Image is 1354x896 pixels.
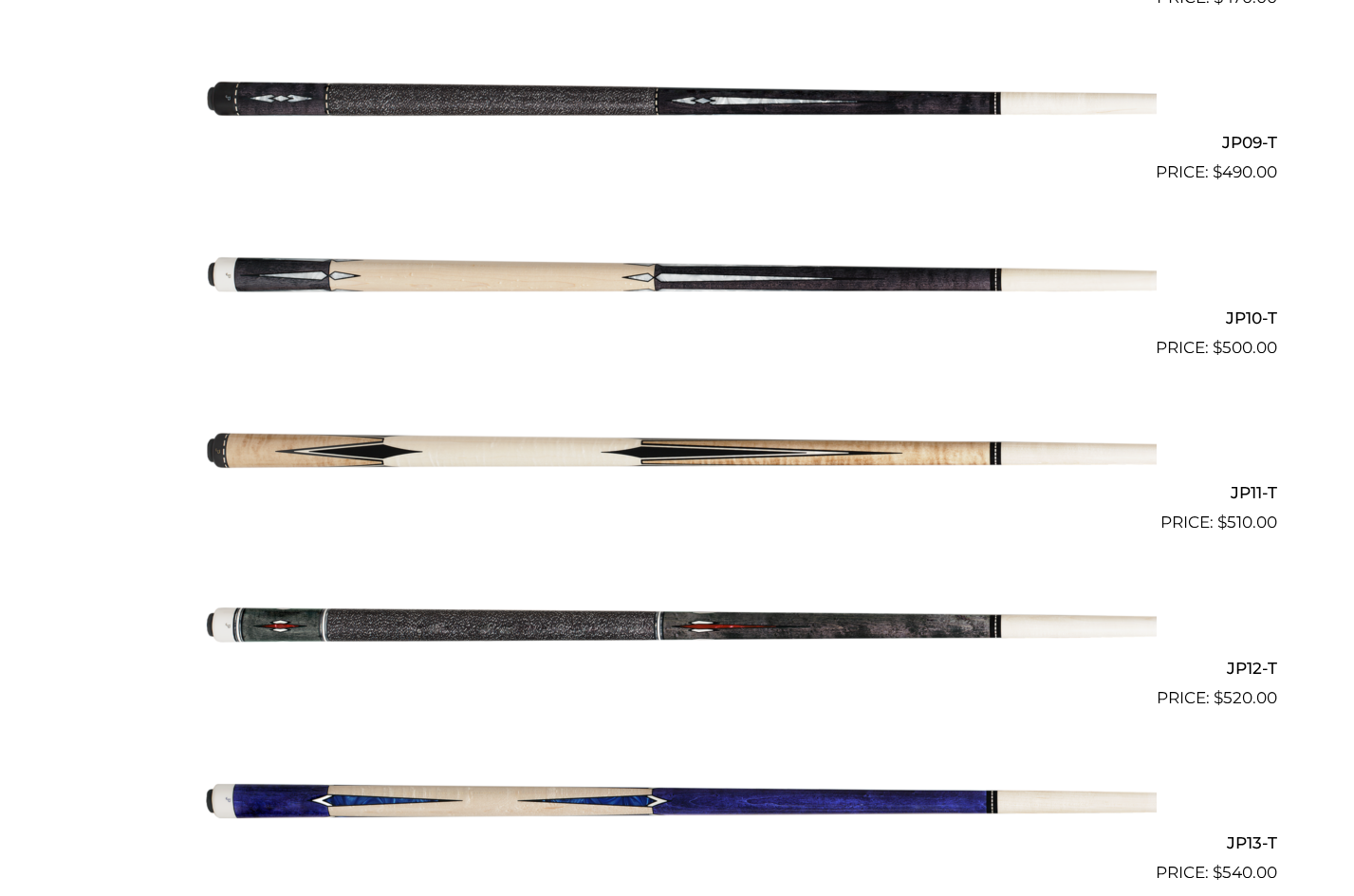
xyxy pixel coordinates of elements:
img: JP12-T [198,543,1157,702]
bdi: 540.00 [1213,863,1277,882]
span: $ [1213,863,1222,882]
img: JP09-T [198,18,1157,177]
img: JP13-T [198,719,1157,878]
a: JP13-T $540.00 [78,719,1277,886]
bdi: 500.00 [1213,338,1277,357]
a: JP10-T $500.00 [78,193,1277,360]
a: JP12-T $520.00 [78,543,1277,710]
img: JP10-T [198,193,1157,352]
h2: JP09-T [78,125,1277,160]
h2: JP11-T [78,476,1277,511]
span: $ [1214,688,1223,707]
span: $ [1217,513,1227,532]
span: $ [1213,338,1222,357]
h2: JP10-T [78,300,1277,335]
a: JP11-T $510.00 [78,368,1277,535]
a: JP09-T $490.00 [78,18,1277,185]
img: JP11-T [198,368,1157,528]
h2: JP13-T [78,826,1277,861]
bdi: 520.00 [1214,688,1277,707]
h2: JP12-T [78,650,1277,685]
bdi: 490.00 [1213,162,1277,181]
bdi: 510.00 [1217,513,1277,532]
span: $ [1213,162,1222,181]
